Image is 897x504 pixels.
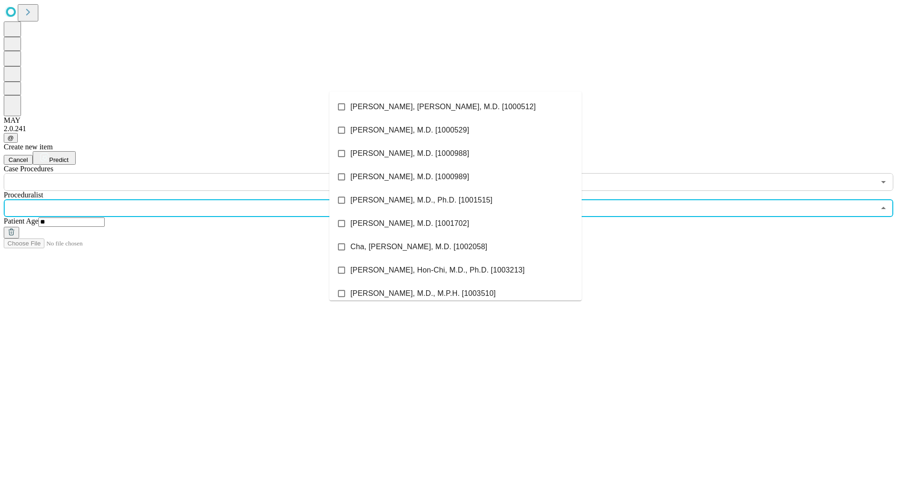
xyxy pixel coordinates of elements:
[350,171,469,182] span: [PERSON_NAME], M.D. [1000989]
[33,151,76,165] button: Predict
[350,265,525,276] span: [PERSON_NAME], Hon-Chi, M.D., Ph.D. [1003213]
[4,217,38,225] span: Patient Age
[350,218,469,229] span: [PERSON_NAME], M.D. [1001702]
[877,202,890,215] button: Close
[8,156,28,163] span: Cancel
[350,195,492,206] span: [PERSON_NAME], M.D., Ph.D. [1001515]
[4,165,53,173] span: Scheduled Procedure
[350,148,469,159] span: [PERSON_NAME], M.D. [1000988]
[4,125,893,133] div: 2.0.241
[350,241,487,252] span: Cha, [PERSON_NAME], M.D. [1002058]
[4,143,53,151] span: Create new item
[877,175,890,189] button: Open
[4,191,43,199] span: Proceduralist
[350,125,469,136] span: [PERSON_NAME], M.D. [1000529]
[350,288,496,299] span: [PERSON_NAME], M.D., M.P.H. [1003510]
[49,156,68,163] span: Predict
[350,101,536,112] span: [PERSON_NAME], [PERSON_NAME], M.D. [1000512]
[4,155,33,165] button: Cancel
[4,116,893,125] div: MAY
[7,134,14,141] span: @
[4,133,18,143] button: @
